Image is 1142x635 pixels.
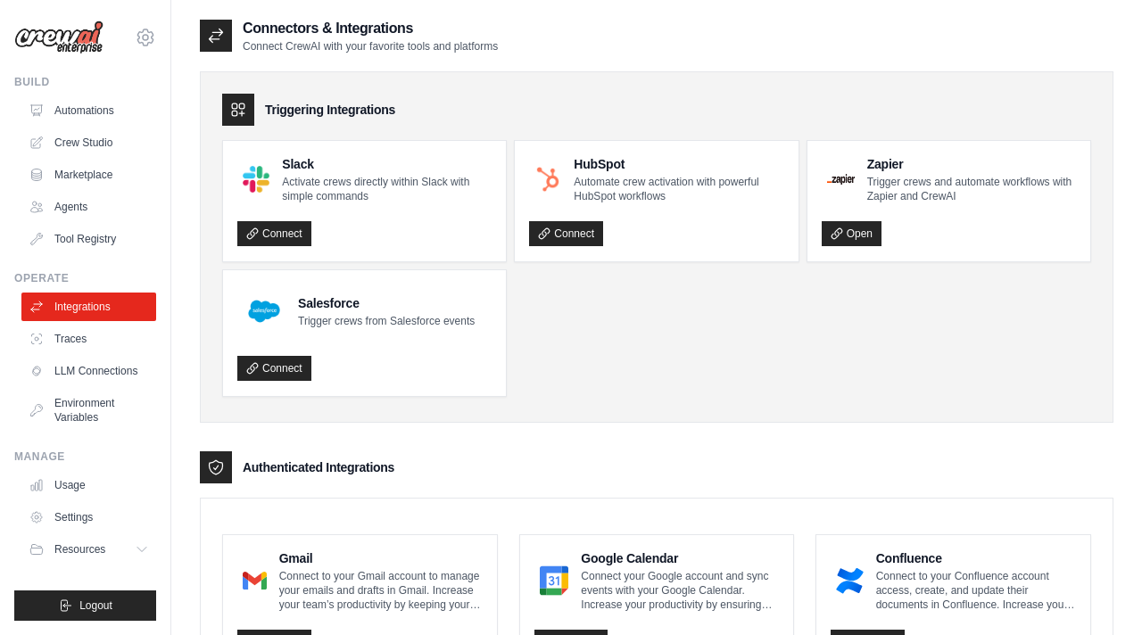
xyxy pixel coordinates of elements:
[265,101,395,119] h3: Triggering Integrations
[282,155,492,173] h4: Slack
[21,161,156,189] a: Marketplace
[822,221,881,246] a: Open
[279,549,483,567] h4: Gmail
[540,563,569,598] img: Google Calendar Logo
[21,471,156,499] a: Usage
[827,174,855,185] img: Zapier Logo
[21,225,156,253] a: Tool Registry
[21,128,156,157] a: Crew Studio
[21,389,156,432] a: Environment Variables
[534,166,561,193] img: HubSpot Logo
[867,175,1076,203] p: Trigger crews and automate workflows with Zapier and CrewAI
[581,549,779,567] h4: Google Calendar
[21,357,156,385] a: LLM Connections
[14,75,156,89] div: Build
[574,155,783,173] h4: HubSpot
[243,563,267,598] img: Gmail Logo
[298,294,475,312] h4: Salesforce
[237,221,311,246] a: Connect
[243,290,285,333] img: Salesforce Logo
[21,96,156,125] a: Automations
[876,569,1076,612] p: Connect to your Confluence account access, create, and update their documents in Confluence. Incr...
[867,155,1076,173] h4: Zapier
[836,563,863,598] img: Confluence Logo
[243,458,394,476] h3: Authenticated Integrations
[581,569,779,612] p: Connect your Google account and sync events with your Google Calendar. Increase your productivity...
[14,449,156,464] div: Manage
[14,271,156,285] div: Operate
[21,325,156,353] a: Traces
[79,598,112,613] span: Logout
[14,21,103,54] img: Logo
[21,503,156,532] a: Settings
[237,356,311,381] a: Connect
[529,221,603,246] a: Connect
[298,314,475,328] p: Trigger crews from Salesforce events
[243,39,498,54] p: Connect CrewAI with your favorite tools and platforms
[243,18,498,39] h2: Connectors & Integrations
[14,590,156,621] button: Logout
[243,166,269,193] img: Slack Logo
[21,535,156,564] button: Resources
[21,293,156,321] a: Integrations
[54,542,105,557] span: Resources
[876,549,1076,567] h4: Confluence
[282,175,492,203] p: Activate crews directly within Slack with simple commands
[21,193,156,221] a: Agents
[279,569,483,612] p: Connect to your Gmail account to manage your emails and drafts in Gmail. Increase your team’s pro...
[574,175,783,203] p: Automate crew activation with powerful HubSpot workflows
